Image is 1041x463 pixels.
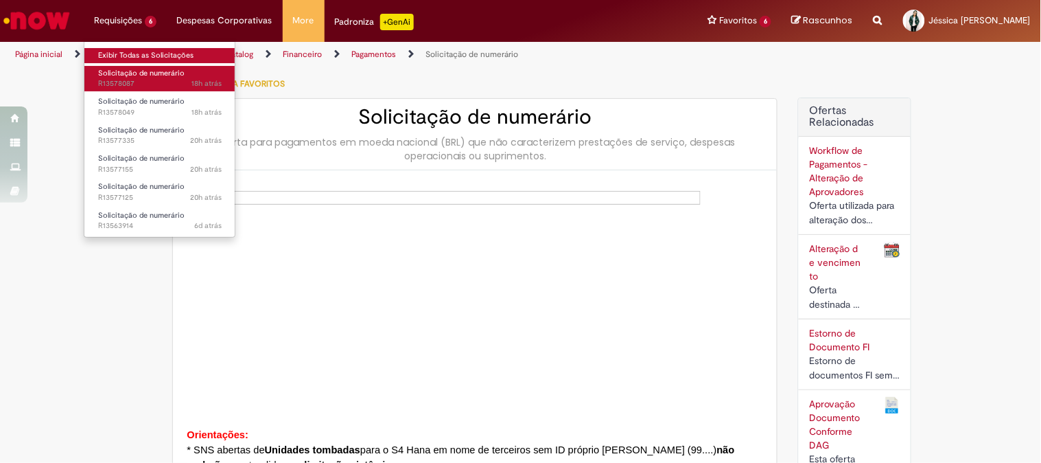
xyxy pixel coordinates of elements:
div: Estorno de documentos FI sem partidas compensadas [809,354,900,383]
span: R13577155 [98,164,222,175]
div: Oferta destinada à alteração de data de pagamento [809,283,863,312]
span: Solicitação de numerário [98,125,185,135]
span: R13578049 [98,107,222,118]
img: Aprovação Documento Conforme DAG [884,397,900,414]
span: 6 [145,16,156,27]
time: 29/09/2025 16:16:38 [191,78,222,89]
span: Favoritos [719,14,757,27]
ul: Requisições [84,41,235,238]
a: Aberto R13577155 : Solicitação de numerário [84,151,235,177]
span: Despesas Corporativas [177,14,272,27]
time: 29/09/2025 14:10:20 [190,192,222,203]
span: 18h atrás [191,78,222,89]
a: Aberto R13563914 : Solicitação de numerário [84,208,235,234]
a: Aberto R13577335 : Solicitação de numerário [84,123,235,148]
span: 18h atrás [191,107,222,117]
span: More [293,14,314,27]
div: Oferta para pagamentos em moeda nacional (BRL) que não caracterizem prestações de serviço, despes... [187,135,763,163]
span: Solicitação de numerário [98,68,185,78]
a: Alteração de vencimento [809,242,861,282]
span: Rascunhos [804,14,853,27]
a: Rascunhos [792,14,853,27]
a: Financeiro [283,49,322,60]
p: +GenAi [380,14,414,30]
time: 29/09/2025 14:15:29 [190,164,222,174]
img: sys_attachment.do [187,191,701,400]
a: Estorno de Documento FI [809,327,869,353]
span: 20h atrás [190,135,222,146]
span: Solicitação de numerário [98,96,185,106]
span: Requisições [94,14,142,27]
span: R13577335 [98,135,222,146]
a: Exibir Todas as Solicitações [84,48,235,63]
span: Jéssica [PERSON_NAME] [929,14,1031,26]
span: R13563914 [98,221,222,231]
span: Adicionar a Favoritos [186,78,285,89]
a: Workflow de Pagamentos - Alteração de Aprovadores [809,144,867,198]
h2: Ofertas Relacionadas [809,105,900,129]
span: Solicitação de numerário [98,153,185,163]
div: Padroniza [335,14,414,30]
strong: Unidades tombadas [265,444,360,455]
span: 20h atrás [190,164,222,174]
h2: Solicitação de numerário [187,106,763,128]
div: Oferta utilizada para alteração dos aprovadores cadastrados no workflow de documentos a pagar. [809,199,900,227]
span: 6 [760,16,771,27]
a: Pagamentos [351,49,396,60]
a: Aberto R13578049 : Solicitação de numerário [84,94,235,120]
time: 24/09/2025 16:12:26 [194,221,222,231]
span: R13578087 [98,78,222,89]
span: 20h atrás [190,192,222,203]
time: 29/09/2025 16:11:06 [191,107,222,117]
a: Aberto R13577125 : Solicitação de numerário [84,179,235,205]
img: ServiceNow [1,7,72,34]
span: Orientações: [187,429,248,440]
a: Solicitação de numerário [425,49,518,60]
span: 6d atrás [194,221,222,231]
time: 29/09/2025 14:36:40 [190,135,222,146]
a: Aberto R13578087 : Solicitação de numerário [84,66,235,91]
img: Alteração de vencimento [884,242,900,258]
a: Página inicial [15,49,62,60]
a: Aprovação Documento Conforme DAG [809,398,860,451]
span: Solicitação de numerário [98,210,185,221]
span: R13577125 [98,192,222,203]
ul: Trilhas de página [10,42,683,67]
span: Solicitação de numerário [98,181,185,192]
